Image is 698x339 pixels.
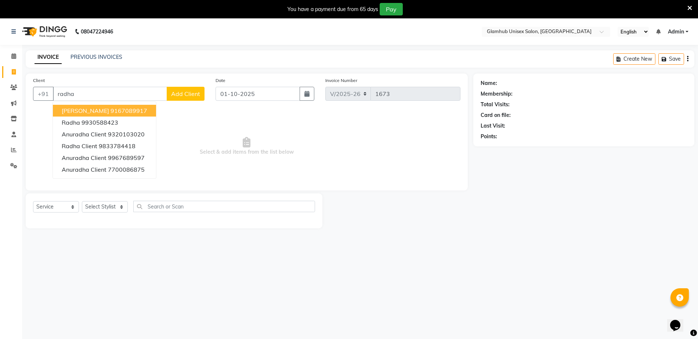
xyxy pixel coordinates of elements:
span: Anuradha Client [62,166,106,173]
a: INVOICE [35,51,62,64]
button: Save [658,53,684,65]
span: [PERSON_NAME] [62,107,109,114]
label: Client [33,77,45,84]
iframe: chat widget [667,310,691,332]
div: Total Visits: [481,101,510,108]
span: Radha [62,119,80,126]
label: Date [216,77,225,84]
div: You have a payment due from 65 days [287,6,378,13]
ngb-highlight: 9967689597 [108,154,145,161]
button: Create New [613,53,655,65]
ngb-highlight: 9167089917 [111,107,147,114]
span: Anuradha Client [62,131,106,138]
button: +91 [33,87,54,101]
ngb-highlight: 9930588423 [82,119,118,126]
div: Points: [481,133,497,140]
div: Membership: [481,90,513,98]
a: PREVIOUS INVOICES [70,54,122,60]
div: Card on file: [481,111,511,119]
label: Invoice Number [325,77,357,84]
button: Pay [380,3,403,15]
span: Radha Client [62,142,97,150]
span: Select & add items from the list below [33,110,460,183]
div: Name: [481,79,497,87]
input: Search by Name/Mobile/Email/Code [53,87,167,101]
span: Admin [668,28,684,36]
span: Anuradha Client [62,154,106,161]
ngb-highlight: 9320103020 [108,131,145,138]
img: logo [19,21,69,42]
b: 08047224946 [81,21,113,42]
button: Add Client [167,87,205,101]
ngb-highlight: 7700086875 [108,166,145,173]
span: Add Client [171,90,200,97]
div: Last Visit: [481,122,505,130]
ngb-highlight: 9833784418 [99,142,135,150]
input: Search or Scan [133,201,315,212]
